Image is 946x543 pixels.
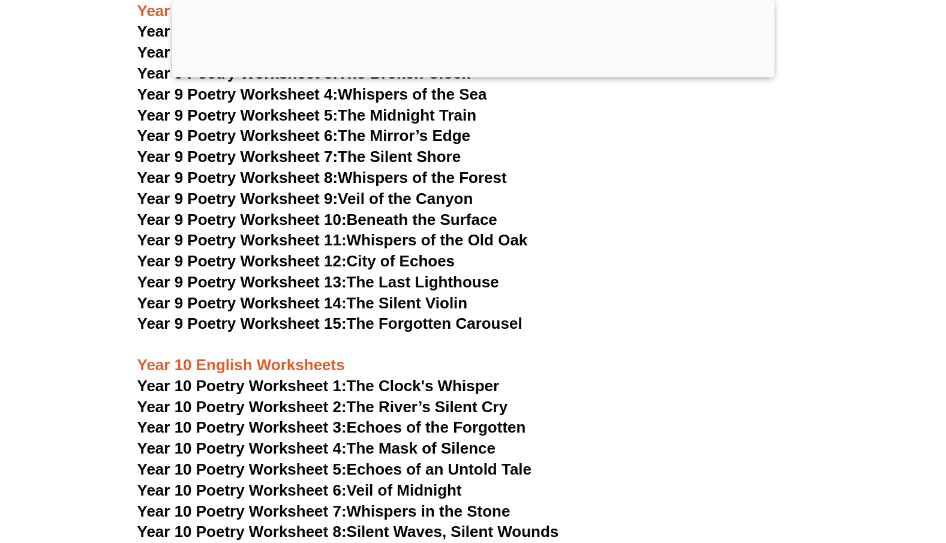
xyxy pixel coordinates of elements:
span: Year 10 Poetry Worksheet 8: [137,523,347,541]
a: Year 9 Poetry Worksheet 6:The Mirror’s Edge [137,127,471,145]
a: Year 9 Poetry Worksheet 13:The Last Lighthouse [137,273,499,291]
span: Year 9 Poetry Worksheet 6: [137,127,338,145]
span: Year 10 Poetry Worksheet 1: [137,377,347,395]
a: Year 9 Poetry Worksheet 11:Whispers of the Old Oak [137,231,528,249]
a: Year 9 Poetry Worksheet 12:City of Echoes [137,252,455,270]
a: Year 10 Poetry Worksheet 4:The Mask of Silence [137,439,495,457]
a: Year 9 Poetry Worksheet 5:The Midnight Train [137,106,477,124]
span: Year 9 Poetry Worksheet 2: [137,43,338,61]
span: Year 10 Poetry Worksheet 2: [137,398,347,416]
a: Year 9 Poetry Worksheet 3:The Broken Clock [137,64,471,82]
a: Year 10 Poetry Worksheet 6:Veil of Midnight [137,481,462,499]
span: Year 9 Poetry Worksheet 4: [137,85,338,103]
span: Year 9 Poetry Worksheet 7: [137,148,338,166]
a: Year 9 Poetry Worksheet 15:The Forgotten Carousel [137,314,522,332]
span: Year 10 Poetry Worksheet 4: [137,439,347,457]
span: Year 9 Poetry Worksheet 14: [137,294,347,312]
a: Year 9 Poetry Worksheet 10:Beneath the Surface [137,211,497,229]
span: Year 9 Poetry Worksheet 10: [137,211,347,229]
a: Year 9 Poetry Worksheet 8:Whispers of the Forest [137,169,507,187]
a: Year 10 Poetry Worksheet 8:Silent Waves, Silent Wounds [137,523,559,541]
h3: Year 10 English Worksheets [137,335,809,376]
a: Year 10 Poetry Worksheet 1:The Clock's Whisper [137,377,500,395]
span: Year 9 Poetry Worksheet 1: [137,22,338,40]
span: Year 10 Poetry Worksheet 5: [137,460,347,478]
span: Year 9 Poetry Worksheet 9: [137,190,338,208]
a: Year 10 Poetry Worksheet 7:Whispers in the Stone [137,502,510,520]
span: Year 9 Poetry Worksheet 12: [137,252,347,270]
a: Year 9 Poetry Worksheet 2:City Shadows [137,43,440,61]
a: Year 10 Poetry Worksheet 2:The River’s Silent Cry [137,398,508,416]
span: Year 9 Poetry Worksheet 3: [137,64,338,82]
span: Year 9 Poetry Worksheet 15: [137,314,347,332]
span: Year 9 Poetry Worksheet 13: [137,273,347,291]
span: Year 10 Poetry Worksheet 3: [137,418,347,436]
span: Year 9 Poetry Worksheet 8: [137,169,338,187]
div: 聊天小组件 [740,407,946,543]
a: Year 9 Poetry Worksheet 7:The Silent Shore [137,148,461,166]
span: Year 9 Poetry Worksheet 5: [137,106,338,124]
span: Year 10 Poetry Worksheet 7: [137,502,347,520]
span: Year 10 Poetry Worksheet 6: [137,481,347,499]
a: Year 9 Poetry Worksheet 9:Veil of the Canyon [137,190,473,208]
a: Year 9 Poetry Worksheet 4:Whispers of the Sea [137,85,487,103]
a: Year 10 Poetry Worksheet 3:Echoes of the Forgotten [137,418,526,436]
iframe: Chat Widget [740,407,946,543]
a: Year 9 Poetry Worksheet 1:The Forgotten Garden [137,22,501,40]
a: Year 9 Poetry Worksheet 14:The Silent Violin [137,294,468,312]
span: Year 9 Poetry Worksheet 11: [137,231,347,249]
a: Year 10 Poetry Worksheet 5:Echoes of an Untold Tale [137,460,532,478]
